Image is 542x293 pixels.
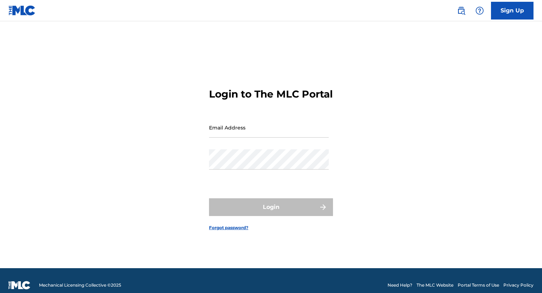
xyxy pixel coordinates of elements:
[457,6,465,15] img: search
[388,282,412,288] a: Need Help?
[473,4,487,18] div: Help
[491,2,533,20] a: Sign Up
[458,282,499,288] a: Portal Terms of Use
[209,88,333,100] h3: Login to The MLC Portal
[9,5,36,16] img: MLC Logo
[209,225,248,231] a: Forgot password?
[475,6,484,15] img: help
[503,282,533,288] a: Privacy Policy
[454,4,468,18] a: Public Search
[39,282,121,288] span: Mechanical Licensing Collective © 2025
[417,282,453,288] a: The MLC Website
[9,281,30,289] img: logo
